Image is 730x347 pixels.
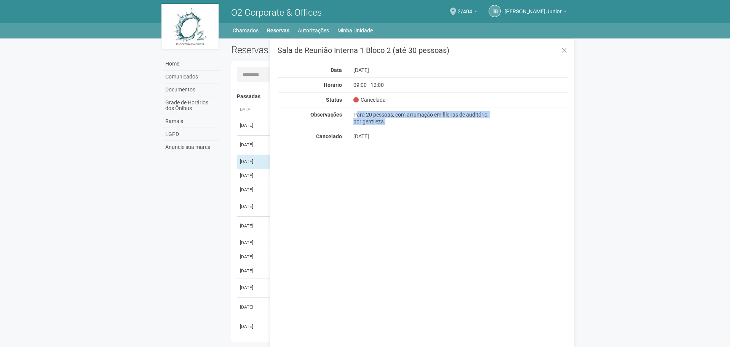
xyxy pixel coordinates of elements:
strong: Horário [324,82,342,88]
h3: Sala de Reunião Interna 1 Bloco 2 (até 30 pessoas) [278,46,568,54]
img: logo.jpg [161,4,219,50]
a: Grade de Horários dos Ônibus [163,96,220,115]
strong: Status [326,97,342,103]
td: [DATE] [237,317,267,336]
strong: Cancelado [316,133,342,139]
a: Minha Unidade [337,25,373,36]
td: Sala de Reunião Interna 1 Bloco 2 (até 30 pessoas) [267,183,487,197]
td: [DATE] [237,169,267,183]
a: Comunicados [163,70,220,83]
td: Sala de Reunião Interna 1 Bloco 2 (até 30 pessoas) [267,264,487,278]
div: [DATE] [348,67,499,74]
div: 09:00 - 12:00 [348,82,499,88]
a: Reservas [267,25,289,36]
td: [DATE] [237,116,267,135]
td: [DATE] [237,197,267,216]
a: Autorizações [298,25,329,36]
td: Sala de Reunião Interna 1 Bloco 2 (até 30 pessoas) [267,278,487,297]
td: Sala de Reunião Interna 1 Bloco 2 (até 30 pessoas) [267,236,487,250]
a: 2/404 [458,10,477,16]
td: Sala de Reunião Interna 1 Bloco 2 (até 30 pessoas) [267,317,487,336]
td: Sala de Reunião Interna 1 Bloco 2 (até 30 pessoas) [267,135,487,155]
span: Cancelada [353,96,386,103]
h4: Passadas [237,94,563,99]
td: [DATE] [237,135,267,155]
a: [PERSON_NAME] Junior [505,10,567,16]
td: [DATE] [237,264,267,278]
a: Home [163,58,220,70]
div: [DATE] [348,133,499,140]
td: Sala de Reunião Externa 3A (até 8 pessoas) [267,116,487,135]
a: Ramais [163,115,220,128]
td: [DATE] [237,236,267,250]
strong: Observações [310,112,342,118]
th: Área ou Serviço [267,104,487,116]
td: Sala de Reunião Interna 2 Bloco 2 (até 30 pessoas) [267,169,487,183]
td: Sala de Reunião Interna 1 Bloco 2 (até 30 pessoas) [267,250,487,264]
td: [DATE] [237,278,267,297]
a: Documentos [163,83,220,96]
a: RB [489,5,501,17]
td: Sala de Reunião Interna 1 Bloco 2 (até 30 pessoas) [267,216,487,236]
td: [DATE] [237,216,267,236]
td: Sala de Reunião Interna 1 Bloco 2 (até 30 pessoas) [267,155,487,169]
a: Chamados [233,25,259,36]
a: LGPD [163,128,220,141]
span: O2 Corporate & Offices [231,7,322,18]
td: [DATE] [237,183,267,197]
td: Sala de Reunião Interna 1 Bloco 2 (até 30 pessoas) [267,197,487,216]
span: Raul Barrozo da Motta Junior [505,1,562,14]
td: Sala de Reunião Interna 1 Bloco 2 (até 30 pessoas) [267,297,487,317]
span: 2/404 [458,1,472,14]
td: [DATE] [237,250,267,264]
h2: Reservas [231,44,394,56]
div: Para 20 pessoas, com arrumação em fileiras de auditório, por gentileza. [348,111,499,125]
a: Anuncie sua marca [163,141,220,154]
td: [DATE] [237,297,267,317]
td: [DATE] [237,155,267,169]
strong: Data [331,67,342,73]
th: Data [237,104,267,116]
